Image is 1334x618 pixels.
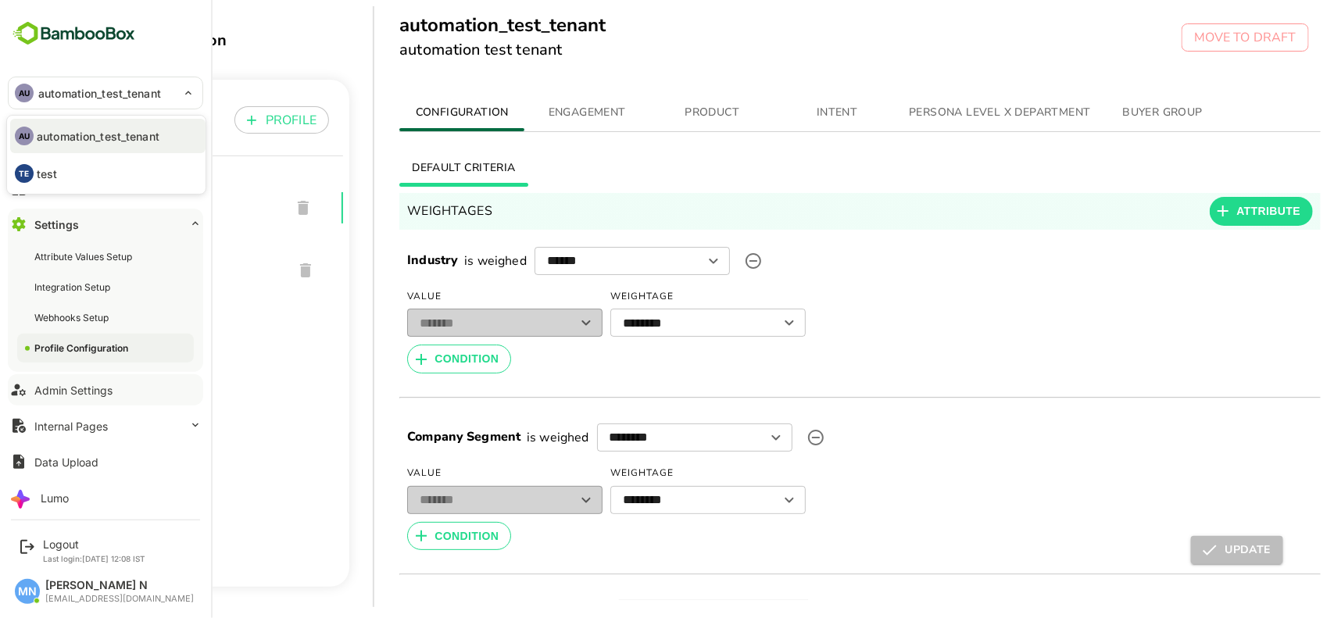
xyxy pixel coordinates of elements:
[380,349,444,369] span: CONDITION
[380,527,444,546] span: CONDITION
[345,149,1266,187] div: basic tabs example
[19,261,226,280] span: test
[352,345,456,373] button: CONDITION
[724,489,746,511] button: Open
[479,103,585,123] span: ENGAGEMENT
[180,106,274,134] button: PROFILE
[729,103,835,123] span: INTENT
[211,111,262,130] p: PROFILE
[352,251,403,271] h6: Industry
[472,428,535,447] p: is weighed
[352,461,548,486] span: Value
[556,284,751,309] span: Weightage
[1055,103,1161,123] span: BUYER GROUP
[710,427,732,448] button: Open
[1155,197,1258,226] button: ATTRIBUTE
[724,312,746,334] button: Open
[1182,202,1246,221] span: ATTRIBUTE
[19,30,295,51] div: Profile Configuration
[15,127,34,145] div: AU
[1139,28,1242,47] p: MOVE TO DRAFT
[1136,536,1228,564] button: UPDATE
[352,200,438,222] h6: WEIGHTAGES
[746,422,777,453] label: upload picture
[648,250,670,272] button: Open
[345,13,551,38] h5: automation_test_tenant
[854,103,1035,123] span: PERSONA LEVEL X DEPARTMENT
[1127,23,1254,52] button: MOVE TO DRAFT
[37,166,58,182] p: test
[19,112,70,130] p: PROFILE
[6,239,288,302] div: test
[556,461,751,486] span: Weightage
[345,94,1266,131] div: simple tabs
[345,38,551,63] h6: automation test tenant
[15,164,34,183] div: TE
[352,522,456,551] button: CONDITION
[19,198,224,217] span: automation_test_tenant
[683,245,714,277] label: upload picture
[409,252,472,270] p: is weighed
[345,149,473,187] button: DEFAULT CRITERIA
[352,284,548,309] span: Value
[37,128,159,145] p: automation_test_tenant
[6,177,288,239] div: automation_test_tenant
[352,427,466,448] h6: Company Segment
[354,103,460,123] span: CONFIGURATION
[604,103,710,123] span: PRODUCT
